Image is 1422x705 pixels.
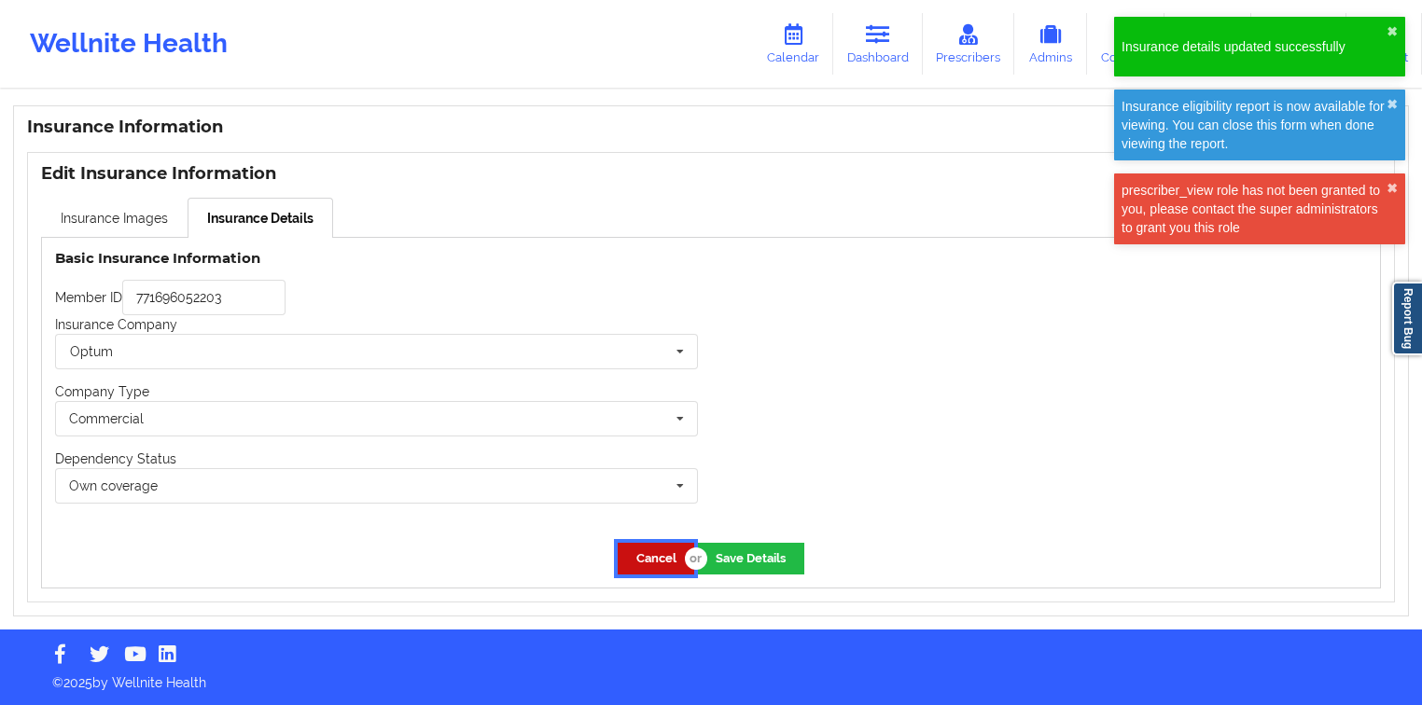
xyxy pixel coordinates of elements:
a: Admins [1014,13,1087,75]
button: close [1387,24,1398,39]
button: close [1387,181,1398,196]
label: Insurance Company [55,317,177,332]
div: Insurance details updated successfully [1122,37,1387,56]
input: Member ID [122,280,286,315]
a: Calendar [753,13,833,75]
label: Dependency Status [55,451,176,466]
button: Save Details [698,543,804,574]
div: Commercial [69,412,144,425]
h3: Edit Insurance Information [41,163,1381,185]
label: Company Type [55,384,149,399]
a: Prescribers [923,13,1015,75]
a: Report Bug [1392,282,1422,355]
a: Dashboard [833,13,923,75]
a: Coaches [1087,13,1164,75]
div: Optum [70,345,113,358]
label: Member ID [55,290,122,305]
div: Insurance eligibility report is now available for viewing. You can close this form when done view... [1122,97,1387,153]
div: Own coverage [69,479,158,492]
button: close [1387,97,1398,112]
p: © 2025 by Wellnite Health [39,660,1383,692]
a: Insurance Images [41,198,188,237]
h4: Basic Insurance Information [55,249,698,267]
h3: Insurance Information [27,117,1395,138]
div: prescriber_view role has not been granted to you, please contact the super administrators to gran... [1122,181,1387,237]
a: Insurance Details [188,198,333,238]
button: Cancel [618,543,694,574]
